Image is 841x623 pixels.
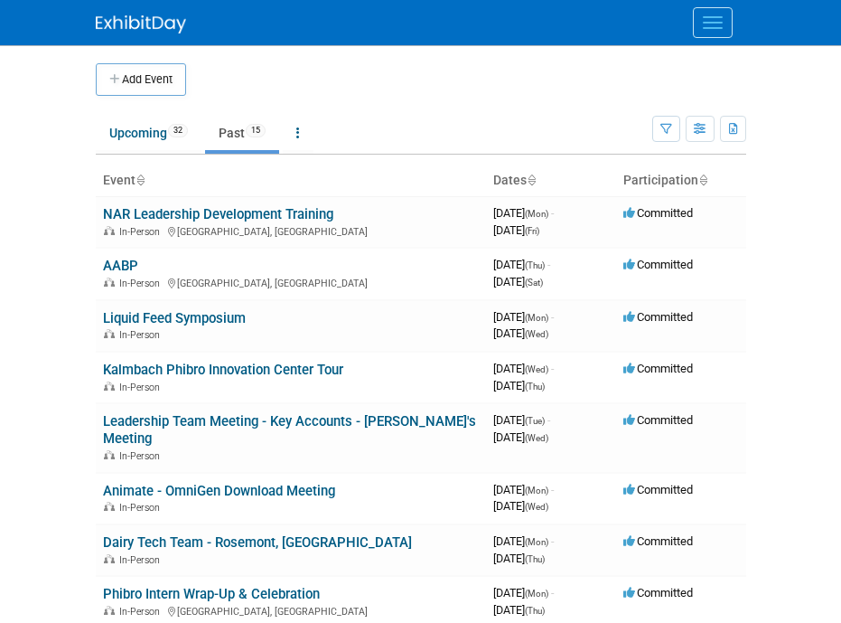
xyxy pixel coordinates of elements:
[623,586,693,599] span: Committed
[493,430,548,444] span: [DATE]
[623,258,693,271] span: Committed
[525,502,548,512] span: (Wed)
[693,7,733,38] button: Menu
[551,534,554,548] span: -
[525,554,545,564] span: (Thu)
[104,329,115,338] img: In-Person Event
[119,226,165,238] span: In-Person
[103,534,412,551] a: Dairy Tech Team - Rosemont, [GEOGRAPHIC_DATA]
[104,554,115,563] img: In-Person Event
[493,413,550,427] span: [DATE]
[623,362,693,375] span: Committed
[525,537,548,547] span: (Mon)
[493,499,548,513] span: [DATE]
[135,173,145,187] a: Sort by Event Name
[119,554,165,566] span: In-Person
[103,223,479,238] div: [GEOGRAPHIC_DATA], [GEOGRAPHIC_DATA]
[103,310,246,326] a: Liquid Feed Symposium
[623,413,693,427] span: Committed
[616,165,746,196] th: Participation
[103,362,343,378] a: Kalmbach Phibro Innovation Center Tour
[525,433,548,443] span: (Wed)
[205,116,279,150] a: Past15
[551,483,554,496] span: -
[493,483,554,496] span: [DATE]
[486,165,616,196] th: Dates
[96,165,486,196] th: Event
[525,209,548,219] span: (Mon)
[525,589,548,599] span: (Mon)
[493,275,543,288] span: [DATE]
[119,450,165,462] span: In-Person
[525,364,548,374] span: (Wed)
[104,382,115,391] img: In-Person Event
[168,124,188,137] span: 32
[547,413,550,427] span: -
[527,173,536,187] a: Sort by Start Date
[119,278,165,289] span: In-Person
[103,603,479,618] div: [GEOGRAPHIC_DATA], [GEOGRAPHIC_DATA]
[551,362,554,375] span: -
[493,586,554,599] span: [DATE]
[119,606,165,618] span: In-Person
[493,223,539,237] span: [DATE]
[623,310,693,324] span: Committed
[493,326,548,340] span: [DATE]
[623,206,693,220] span: Committed
[104,606,115,615] img: In-Person Event
[119,502,165,514] span: In-Person
[525,226,539,236] span: (Fri)
[103,258,138,274] a: AABP
[246,124,266,137] span: 15
[547,258,550,271] span: -
[525,329,548,339] span: (Wed)
[493,552,545,565] span: [DATE]
[525,260,545,270] span: (Thu)
[525,313,548,323] span: (Mon)
[623,534,693,548] span: Committed
[119,329,165,341] span: In-Person
[525,606,545,616] span: (Thu)
[103,275,479,289] div: [GEOGRAPHIC_DATA], [GEOGRAPHIC_DATA]
[96,116,201,150] a: Upcoming32
[525,416,545,426] span: (Tue)
[96,63,186,96] button: Add Event
[525,486,548,496] span: (Mon)
[96,15,186,33] img: ExhibitDay
[119,382,165,393] span: In-Person
[493,603,545,617] span: [DATE]
[103,586,320,602] a: Phibro Intern Wrap-Up & Celebration
[493,310,554,324] span: [DATE]
[104,450,115,459] img: In-Person Event
[623,483,693,496] span: Committed
[104,278,115,287] img: In-Person Event
[551,310,554,324] span: -
[104,226,115,235] img: In-Person Event
[493,534,554,548] span: [DATE]
[493,206,554,220] span: [DATE]
[698,173,707,187] a: Sort by Participation Type
[551,586,554,599] span: -
[103,206,333,222] a: NAR Leadership Development Training
[104,502,115,511] img: In-Person Event
[493,362,554,375] span: [DATE]
[493,379,545,392] span: [DATE]
[493,258,550,271] span: [DATE]
[525,278,543,288] span: (Sat)
[551,206,554,220] span: -
[103,483,335,499] a: Animate - OmniGen Download Meeting
[103,413,476,447] a: Leadership Team Meeting - Key Accounts - [PERSON_NAME]'s Meeting
[525,382,545,392] span: (Thu)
